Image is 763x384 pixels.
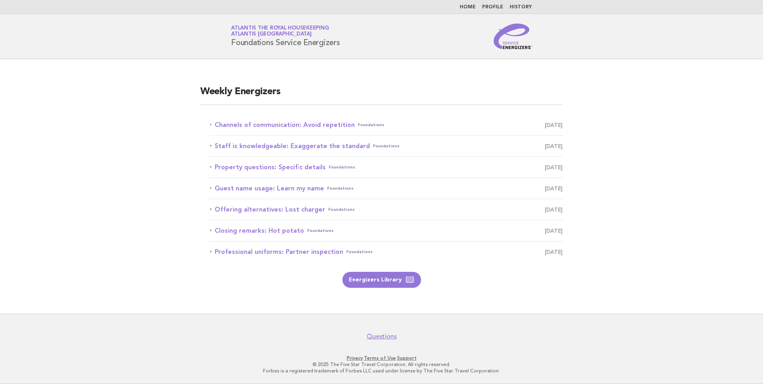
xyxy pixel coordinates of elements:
[545,119,563,131] span: [DATE]
[210,204,563,215] a: Offering alternatives: Lost chargerFoundations [DATE]
[327,183,354,194] span: Foundations
[231,26,329,37] a: Atlantis the Royal HousekeepingAtlantis [GEOGRAPHIC_DATA]
[347,355,363,361] a: Privacy
[373,141,399,152] span: Foundations
[397,355,417,361] a: Support
[329,162,355,173] span: Foundations
[307,225,334,236] span: Foundations
[210,225,563,236] a: Closing remarks: Hot potatoFoundations [DATE]
[545,225,563,236] span: [DATE]
[358,119,384,131] span: Foundations
[210,183,563,194] a: Guest name usage: Learn my nameFoundations [DATE]
[200,85,563,105] h2: Weekly Energizers
[342,272,421,288] a: Energizers Library
[137,368,626,374] p: Forbes is a registered trademark of Forbes LLC used under license by The Five Star Travel Corpora...
[210,119,563,131] a: Channels of communication: Avoid repetitionFoundations [DATE]
[545,162,563,173] span: [DATE]
[545,141,563,152] span: [DATE]
[137,355,626,361] p: · ·
[210,246,563,257] a: Professional uniforms: Partner inspectionFoundations [DATE]
[137,361,626,368] p: © 2025 The Five Star Travel Corporation. All rights reserved.
[494,24,532,49] img: Service Energizers
[510,5,532,10] a: History
[346,246,373,257] span: Foundations
[367,333,397,340] a: Questions
[460,5,476,10] a: Home
[545,183,563,194] span: [DATE]
[231,26,340,47] h1: Foundations Service Energizers
[328,204,355,215] span: Foundations
[545,246,563,257] span: [DATE]
[231,32,312,37] span: Atlantis [GEOGRAPHIC_DATA]
[482,5,503,10] a: Profile
[210,141,563,152] a: Staff is knowledgeable: Exaggerate the standardFoundations [DATE]
[210,162,563,173] a: Property questions: Specific detailsFoundations [DATE]
[364,355,396,361] a: Terms of Use
[545,204,563,215] span: [DATE]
